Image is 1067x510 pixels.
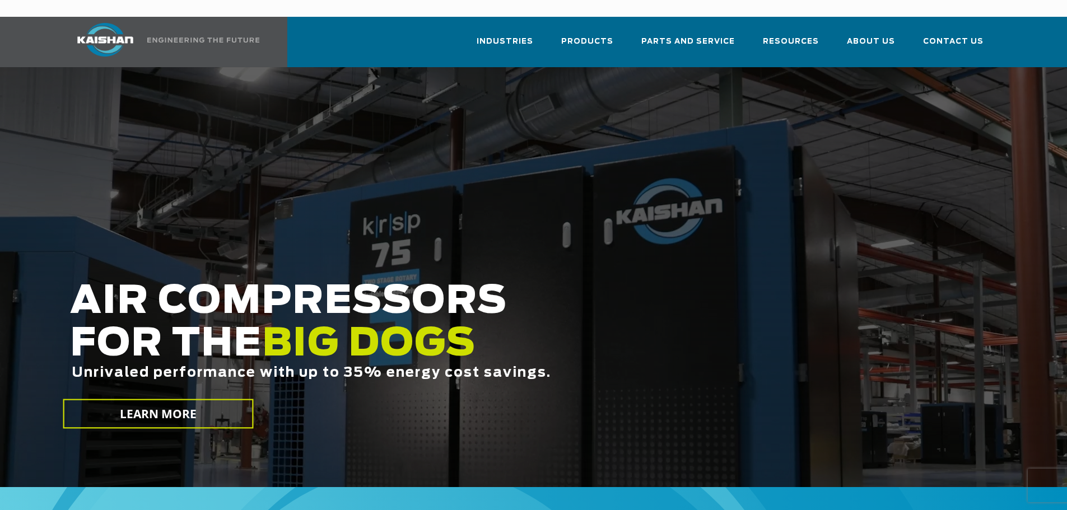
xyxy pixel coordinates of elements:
span: About Us [847,35,895,48]
span: Industries [477,35,533,48]
a: LEARN MORE [63,399,253,429]
h2: AIR COMPRESSORS FOR THE [70,280,841,415]
a: Parts and Service [641,27,735,65]
a: Contact Us [923,27,984,65]
span: Parts and Service [641,35,735,48]
span: Products [561,35,613,48]
span: LEARN MORE [119,406,197,422]
a: About Us [847,27,895,65]
img: kaishan logo [63,23,147,57]
span: Contact Us [923,35,984,48]
a: Products [561,27,613,65]
span: Unrivaled performance with up to 35% energy cost savings. [72,366,551,380]
a: Industries [477,27,533,65]
a: Kaishan USA [63,17,262,67]
img: Engineering the future [147,38,259,43]
span: Resources [763,35,819,48]
span: BIG DOGS [262,325,476,363]
a: Resources [763,27,819,65]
